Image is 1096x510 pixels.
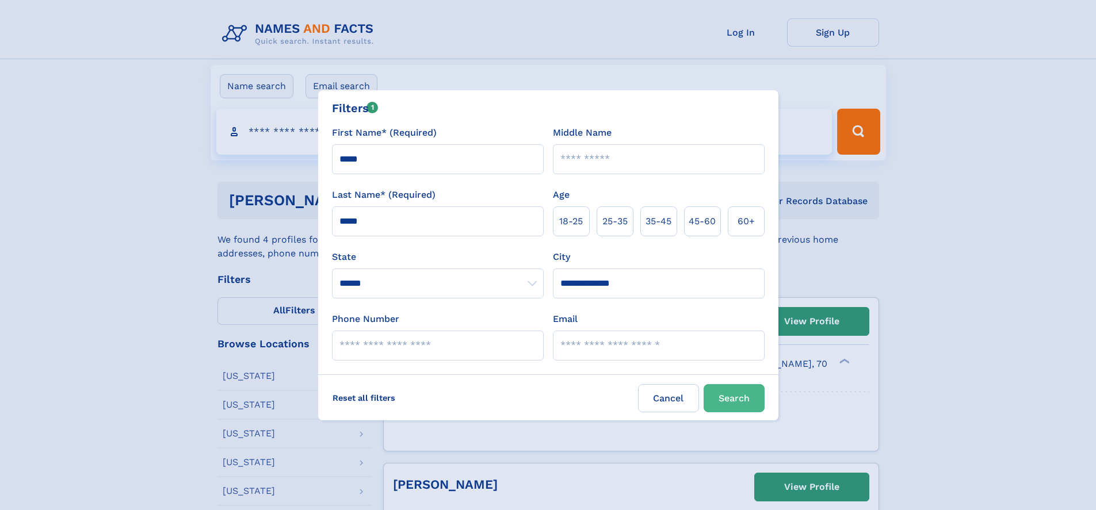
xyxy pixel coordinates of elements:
[332,250,544,264] label: State
[332,99,379,117] div: Filters
[553,250,570,264] label: City
[704,384,765,412] button: Search
[332,126,437,140] label: First Name* (Required)
[646,214,671,228] span: 35‑45
[559,214,583,228] span: 18‑25
[332,188,436,202] label: Last Name* (Required)
[332,312,399,326] label: Phone Number
[689,214,716,228] span: 45‑60
[553,188,570,202] label: Age
[325,384,403,412] label: Reset all filters
[638,384,699,412] label: Cancel
[553,126,612,140] label: Middle Name
[553,312,578,326] label: Email
[602,214,628,228] span: 25‑35
[738,214,755,228] span: 60+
